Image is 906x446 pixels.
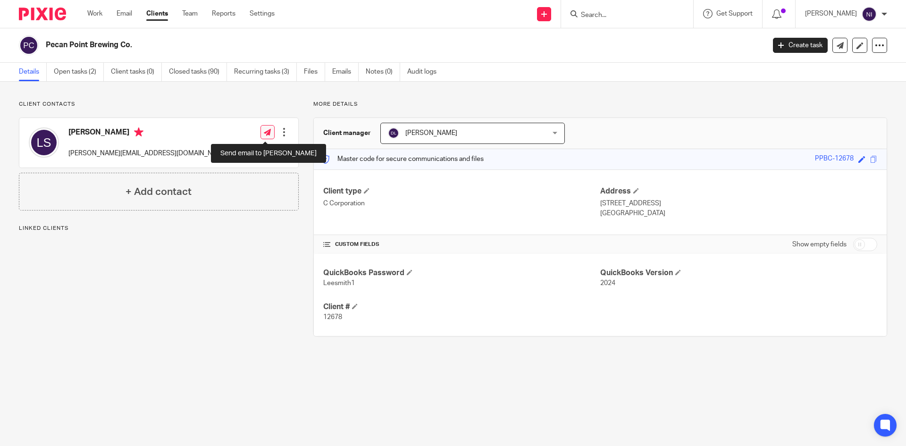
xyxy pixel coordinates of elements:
i: Primary [134,127,143,137]
img: Pixie [19,8,66,20]
a: Notes (0) [366,63,400,81]
a: Reports [212,9,235,18]
h4: QuickBooks Version [600,268,877,278]
a: Closed tasks (90) [169,63,227,81]
a: Work [87,9,102,18]
a: Recurring tasks (3) [234,63,297,81]
a: Open tasks (2) [54,63,104,81]
a: Clients [146,9,168,18]
p: [PERSON_NAME] [805,9,857,18]
a: Details [19,63,47,81]
span: Get Support [716,10,753,17]
span: Leesmith1 [323,280,355,286]
h4: QuickBooks Password [323,268,600,278]
h4: Client type [323,186,600,196]
input: Search [580,11,665,20]
p: C Corporation [323,199,600,208]
p: [PERSON_NAME][EMAIL_ADDRESS][DOMAIN_NAME] [68,149,228,158]
h4: + Add contact [126,185,192,199]
label: Show empty fields [792,240,847,249]
a: Email [117,9,132,18]
p: [GEOGRAPHIC_DATA] [600,209,877,218]
div: PPBC-12678 [815,154,854,165]
a: Files [304,63,325,81]
p: Master code for secure communications and files [321,154,484,164]
h4: [PERSON_NAME] [68,127,228,139]
span: [PERSON_NAME] [405,130,457,136]
a: Team [182,9,198,18]
h4: Client # [323,302,600,312]
img: svg%3E [29,127,59,158]
p: More details [313,101,887,108]
img: svg%3E [388,127,399,139]
h3: Client manager [323,128,371,138]
span: 2024 [600,280,615,286]
p: Client contacts [19,101,299,108]
img: svg%3E [19,35,39,55]
a: Create task [773,38,828,53]
a: Settings [250,9,275,18]
h4: CUSTOM FIELDS [323,241,600,248]
h2: Pecan Point Brewing Co. [46,40,616,50]
p: [STREET_ADDRESS] [600,199,877,208]
a: Client tasks (0) [111,63,162,81]
a: Audit logs [407,63,444,81]
h4: Address [600,186,877,196]
span: 12678 [323,314,342,320]
a: Emails [332,63,359,81]
p: Linked clients [19,225,299,232]
img: svg%3E [862,7,877,22]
